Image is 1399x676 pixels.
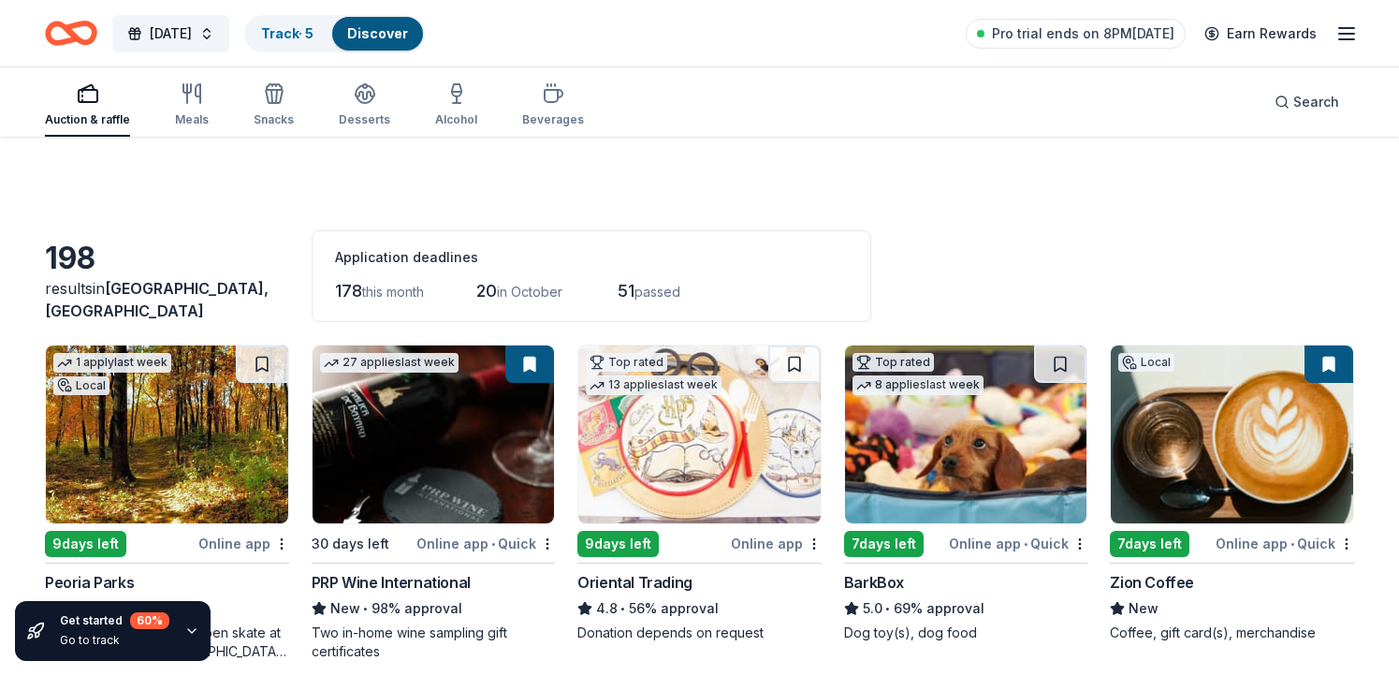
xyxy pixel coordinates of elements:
[254,75,294,137] button: Snacks
[339,75,390,137] button: Desserts
[45,11,97,55] a: Home
[45,279,269,320] span: [GEOGRAPHIC_DATA], [GEOGRAPHIC_DATA]
[586,375,721,395] div: 13 applies last week
[53,376,109,395] div: Local
[586,353,667,372] div: Top rated
[261,25,313,41] a: Track· 5
[845,345,1087,523] img: Image for BarkBox
[312,624,556,661] div: Two in-home wine sampling gift certificates
[1216,532,1354,555] div: Online app Quick
[1024,536,1027,551] span: •
[1193,17,1328,51] a: Earn Rewards
[347,25,408,41] a: Discover
[596,597,618,620] span: 4.8
[844,531,924,557] div: 7 days left
[863,597,882,620] span: 5.0
[435,75,477,137] button: Alcohol
[312,571,471,594] div: PRP Wine International
[1118,353,1174,372] div: Local
[45,112,130,127] div: Auction & raffle
[416,532,555,555] div: Online app Quick
[1129,597,1159,620] span: New
[45,240,289,277] div: 198
[621,601,626,616] span: •
[577,571,692,594] div: Oriental Trading
[1111,345,1353,523] img: Image for Zion Coffee
[313,345,555,523] img: Image for PRP Wine International
[112,15,229,52] button: [DATE]
[577,531,659,557] div: 9 days left
[497,284,562,300] span: in October
[577,597,822,620] div: 56% approval
[476,281,497,301] span: 20
[844,597,1088,620] div: 69% approval
[312,533,389,555] div: 30 days left
[244,15,425,52] button: Track· 5Discover
[1293,91,1339,113] span: Search
[45,279,269,320] span: in
[949,532,1087,555] div: Online app Quick
[45,571,134,594] div: Peoria Parks
[46,345,288,523] img: Image for Peoria Parks
[53,353,171,373] div: 1 apply last week
[60,633,169,648] div: Go to track
[844,624,1088,642] div: Dog toy(s), dog food
[254,112,294,127] div: Snacks
[966,19,1186,49] a: Pro trial ends on 8PM[DATE]
[312,597,556,620] div: 98% approval
[330,597,360,620] span: New
[335,281,362,301] span: 178
[992,22,1174,45] span: Pro trial ends on 8PM[DATE]
[731,532,822,555] div: Online app
[45,277,289,322] div: results
[339,112,390,127] div: Desserts
[618,281,634,301] span: 51
[435,112,477,127] div: Alcohol
[578,345,821,523] img: Image for Oriental Trading
[175,75,209,137] button: Meals
[150,22,192,45] span: [DATE]
[312,345,556,661] a: Image for PRP Wine International27 applieslast week30 days leftOnline app•QuickPRP Wine Internati...
[634,284,680,300] span: passed
[175,112,209,127] div: Meals
[522,75,584,137] button: Beverages
[130,612,169,629] div: 60 %
[320,353,459,373] div: 27 applies last week
[853,353,934,372] div: Top rated
[844,345,1088,642] a: Image for BarkBoxTop rated8 applieslast week7days leftOnline app•QuickBarkBox5.0•69% approvalDog ...
[45,345,289,661] a: Image for Peoria Parks1 applylast weekLocal9days leftOnline appPeoria ParksNew•89% approval2 admi...
[198,532,289,555] div: Online app
[853,375,984,395] div: 8 applies last week
[1110,624,1354,642] div: Coffee, gift card(s), merchandise
[60,612,169,629] div: Get started
[844,571,904,594] div: BarkBox
[885,601,890,616] span: •
[1110,571,1194,594] div: Zion Coffee
[45,531,126,557] div: 9 days left
[335,246,848,269] div: Application deadlines
[363,601,368,616] span: •
[1110,531,1189,557] div: 7 days left
[577,345,822,642] a: Image for Oriental TradingTop rated13 applieslast week9days leftOnline appOriental Trading4.8•56%...
[1260,83,1354,121] button: Search
[577,624,822,642] div: Donation depends on request
[362,284,424,300] span: this month
[491,536,495,551] span: •
[522,112,584,127] div: Beverages
[1290,536,1294,551] span: •
[45,75,130,137] button: Auction & raffle
[1110,345,1354,642] a: Image for Zion CoffeeLocal7days leftOnline app•QuickZion CoffeeNewCoffee, gift card(s), merchandise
